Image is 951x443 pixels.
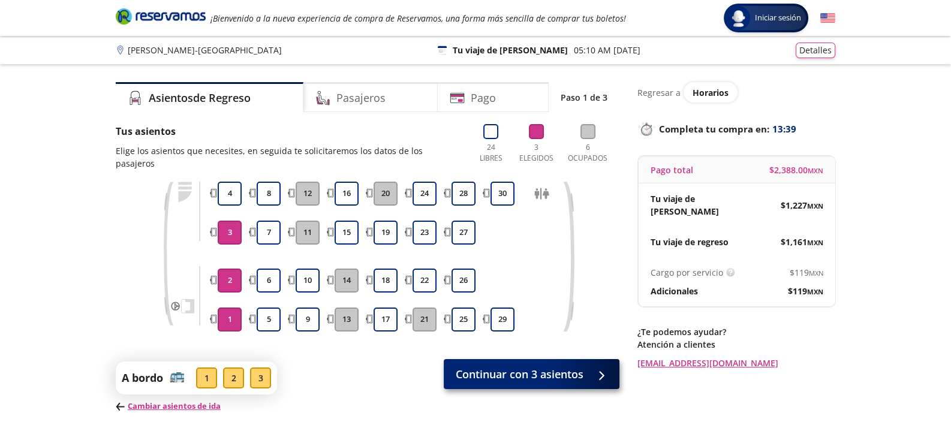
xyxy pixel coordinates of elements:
[452,221,475,245] button: 27
[452,308,475,332] button: 25
[116,7,206,25] i: Brand Logo
[781,199,823,212] span: $ 1,227
[490,182,514,206] button: 30
[128,44,282,56] p: [PERSON_NAME] - [GEOGRAPHIC_DATA]
[808,166,823,175] small: MXN
[250,367,271,388] div: 3
[413,308,437,332] button: 21
[637,357,835,369] a: [EMAIL_ADDRESS][DOMAIN_NAME]
[651,192,737,218] p: Tu viaje de [PERSON_NAME]
[474,142,507,164] p: 24 Libres
[750,12,806,24] span: Iniciar sesión
[456,366,583,382] span: Continuar con 3 asientos
[335,182,359,206] button: 16
[881,373,939,431] iframe: Messagebird Livechat Widget
[790,266,823,279] span: $ 119
[296,182,320,206] button: 12
[116,124,462,138] p: Tus asientos
[116,7,206,29] a: Brand Logo
[693,87,729,98] span: Horarios
[149,90,251,106] h4: Asientos de Regreso
[796,43,835,58] button: Detalles
[651,285,698,297] p: Adicionales
[335,308,359,332] button: 13
[453,44,568,56] p: Tu viaje de [PERSON_NAME]
[516,142,556,164] p: 3 Elegidos
[223,367,244,388] div: 2
[296,221,320,245] button: 11
[413,269,437,293] button: 22
[820,11,835,26] button: English
[651,266,723,279] p: Cargo por servicio
[452,269,475,293] button: 26
[122,370,163,386] p: A bordo
[257,269,281,293] button: 6
[637,326,835,338] p: ¿Te podemos ayudar?
[769,164,823,176] span: $ 2,388.00
[444,359,619,389] button: Continuar con 3 asientos
[651,236,729,248] p: Tu viaje de regreso
[471,90,496,106] h4: Pago
[807,287,823,296] small: MXN
[218,221,242,245] button: 3
[490,308,514,332] button: 29
[116,400,277,412] p: Cambiar asientos de ida
[452,182,475,206] button: 28
[335,221,359,245] button: 15
[788,285,823,297] span: $ 119
[116,144,462,170] p: Elige los asientos que necesites, en seguida te solicitaremos los datos de los pasajeros
[413,182,437,206] button: 24
[637,338,835,351] p: Atención a clientes
[809,269,823,278] small: MXN
[335,269,359,293] button: 14
[807,201,823,210] small: MXN
[218,269,242,293] button: 2
[374,182,398,206] button: 20
[296,269,320,293] button: 10
[637,82,835,103] div: Regresar a ver horarios
[257,221,281,245] button: 7
[374,308,398,332] button: 17
[781,236,823,248] span: $ 1,161
[196,367,217,388] div: 1
[637,86,681,99] p: Regresar a
[218,182,242,206] button: 4
[574,44,640,56] p: 05:10 AM [DATE]
[336,90,386,106] h4: Pasajeros
[772,122,796,136] span: 13:39
[296,308,320,332] button: 9
[257,308,281,332] button: 5
[413,221,437,245] button: 23
[637,120,835,137] p: Completa tu compra en :
[807,238,823,247] small: MXN
[218,308,242,332] button: 1
[561,91,607,104] p: Paso 1 de 3
[374,221,398,245] button: 19
[257,182,281,206] button: 8
[565,142,610,164] p: 6 Ocupados
[651,164,693,176] p: Pago total
[374,269,398,293] button: 18
[210,13,626,24] em: ¡Bienvenido a la nueva experiencia de compra de Reservamos, una forma más sencilla de comprar tus...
